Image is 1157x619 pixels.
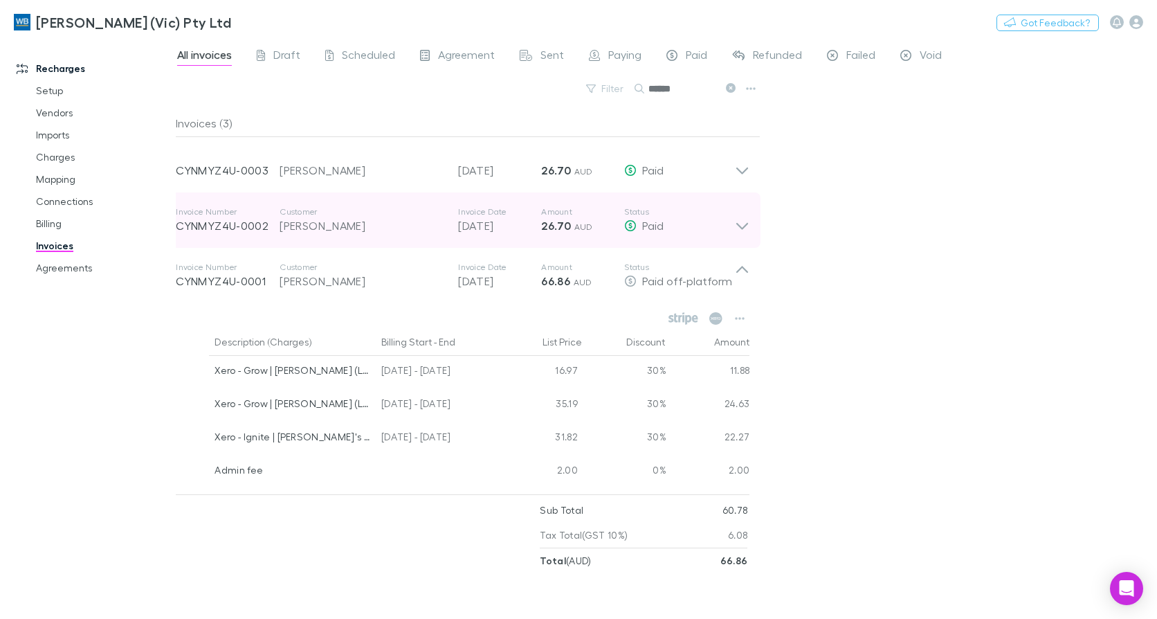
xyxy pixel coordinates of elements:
span: Sent [540,48,564,66]
p: 6.08 [728,523,747,548]
span: Paid off-platform [642,274,732,287]
p: Status [624,206,735,217]
span: Draft [273,48,300,66]
div: 24.63 [666,389,750,422]
p: Amount [541,206,624,217]
span: Paid [642,219,664,232]
p: Invoice Date [458,206,541,217]
span: Agreement [438,48,495,66]
div: 35.19 [500,389,583,422]
span: AUD [574,166,593,177]
p: Invoice Number [176,262,280,273]
p: Tax Total (GST 10%) [540,523,628,548]
div: 11.88 [666,356,750,389]
p: CYNMYZ4U-0001 [176,273,280,289]
div: Invoice NumberCYNMYZ4U-0001Customer[PERSON_NAME]Invoice Date[DATE]Amount66.86 AUDStatusPaid off-p... [165,248,760,303]
div: Xero - Grow | [PERSON_NAME] (Lose your Ink) [215,389,370,418]
div: Invoice NumberCYNMYZ4U-0002Customer[PERSON_NAME]Invoice Date[DATE]Amount26.70 AUDStatusPaid [165,192,760,248]
a: Invoices [22,235,183,257]
a: [PERSON_NAME] (Vic) Pty Ltd [6,6,239,39]
img: William Buck (Vic) Pty Ltd's Logo [14,14,30,30]
a: Billing [22,213,183,235]
p: [DATE] [458,273,541,289]
div: 30% [583,356,666,389]
div: 30% [583,422,666,456]
span: Void [920,48,942,66]
strong: 66.86 [720,555,748,566]
span: Paid [642,163,664,177]
p: CYNMYZ4U-0003 [176,162,280,179]
p: ( AUD ) [540,548,591,573]
span: Scheduled [342,48,395,66]
p: Customer [280,262,444,273]
div: [DATE] - [DATE] [376,389,500,422]
p: Status [624,262,735,273]
span: Paying [608,48,641,66]
span: All invoices [177,48,232,66]
p: Amount [541,262,624,273]
span: Paid [686,48,707,66]
div: [PERSON_NAME] [280,162,444,179]
span: AUD [574,222,593,232]
div: [PERSON_NAME] [280,217,444,234]
button: Filter [579,80,632,97]
a: Setup [22,80,183,102]
p: Invoice Number [176,206,280,217]
div: 31.82 [500,422,583,456]
div: Xero - Ignite | [PERSON_NAME]'s Comic Shop [215,422,370,451]
div: Xero - Grow | [PERSON_NAME] (Lose your Ink) [215,356,370,385]
div: 2.00 [666,456,750,489]
div: Admin fee [215,456,370,485]
span: AUD [574,277,592,287]
a: Vendors [22,102,183,124]
span: Failed [846,48,875,66]
a: Imports [22,124,183,146]
p: Sub Total [540,498,583,523]
a: Connections [22,190,183,213]
a: Mapping [22,168,183,190]
div: [DATE] - [DATE] [376,422,500,456]
span: Refunded [753,48,802,66]
p: [DATE] [458,217,541,234]
button: Got Feedback? [996,15,1099,31]
div: [PERSON_NAME] [280,273,444,289]
p: Customer [280,206,444,217]
strong: 26.70 [541,163,571,177]
p: [DATE] [458,162,541,179]
strong: 26.70 [541,219,571,233]
div: 16.97 [500,356,583,389]
div: 2.00 [500,456,583,489]
div: 30% [583,389,666,422]
h3: [PERSON_NAME] (Vic) Pty Ltd [36,14,231,30]
p: CYNMYZ4U-0002 [176,217,280,234]
div: CYNMYZ4U-0003[PERSON_NAME][DATE]26.70 AUDPaid [165,137,760,192]
a: Charges [22,146,183,168]
p: 60.78 [722,498,748,523]
p: Invoice Date [458,262,541,273]
strong: 66.86 [541,274,570,288]
a: Recharges [3,57,183,80]
div: 22.27 [666,422,750,456]
div: 0% [583,456,666,489]
div: Open Intercom Messenger [1110,572,1143,605]
div: [DATE] - [DATE] [376,356,500,389]
strong: Total [540,555,566,566]
a: Agreements [22,257,183,279]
